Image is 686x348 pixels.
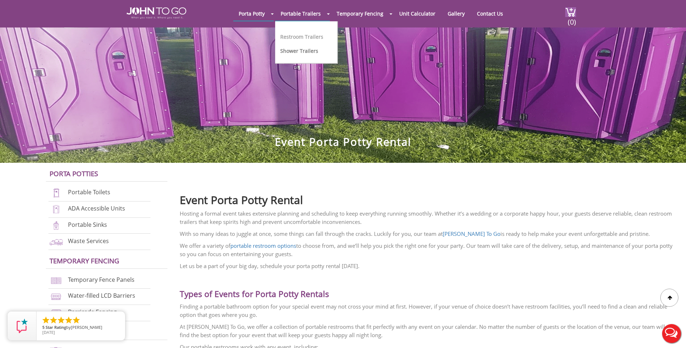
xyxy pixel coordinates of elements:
[180,323,665,339] span: At [PERSON_NAME] To Go, we offer a collection of portable restrooms that fit perfectly with any e...
[42,324,44,330] span: 5
[567,11,576,27] span: (0)
[48,308,64,318] img: barricade-fencing-icon-new.png
[275,7,326,21] a: Portable Trailers
[443,230,500,237] a: [PERSON_NAME] To Go
[48,292,64,301] img: water-filled%20barriers-new.png
[46,324,66,330] span: Star Rating
[180,262,359,270] span: Let us be a part of your big day, schedule your porta potty rental [DATE].
[68,308,117,316] a: Barricade Fencing
[565,7,576,17] img: cart a
[68,221,107,229] a: Portable Sinks
[180,190,675,206] h2: Event Porta Potty Rental
[42,330,55,335] span: [DATE]
[68,237,109,245] a: Waste Services
[180,230,650,237] span: With so many ideas to juggle at once, some things can fall through the cracks. Luckily for you, o...
[72,316,81,324] li: 
[68,276,135,284] a: Temporary Fence Panels
[68,188,110,196] a: Portable Toilets
[48,276,64,285] img: chan-link-fencing-new.png
[64,316,73,324] li: 
[127,7,186,19] img: JOHN to go
[180,210,672,225] span: Hosting a formal event takes extensive planning and scheduling to keep everything running smoothl...
[472,7,508,21] a: Contact Us
[71,324,102,330] span: [PERSON_NAME]
[15,319,29,333] img: Review Rating
[68,204,125,212] a: ADA Accessible Units
[180,303,667,318] span: Finding a portable bathroom option for your special event may not cross your mind at first. Howev...
[331,7,389,21] a: Temporary Fencing
[49,316,58,324] li: 
[48,204,64,214] img: ADA-units-new.png
[50,169,98,178] a: Porta Potties
[233,7,270,21] a: Porta Potty
[48,237,64,247] img: waste-services-new.png
[230,242,296,249] a: portable restroom options
[394,7,441,21] a: Unit Calculator
[42,316,50,324] li: 
[48,221,64,230] img: portable-sinks-new.png
[42,325,119,330] span: by
[442,7,470,21] a: Gallery
[50,256,119,265] a: Temporary Fencing
[180,242,673,258] span: We offer a variety of to choose from, and we’ll help you pick the right one for your party. Our t...
[68,292,135,300] a: Water-filled LCD Barriers
[57,316,65,324] li: 
[48,188,64,198] img: portable-toilets-new.png
[180,288,329,300] span: Types of Events for Porta Potty Rentals
[657,319,686,348] button: Live Chat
